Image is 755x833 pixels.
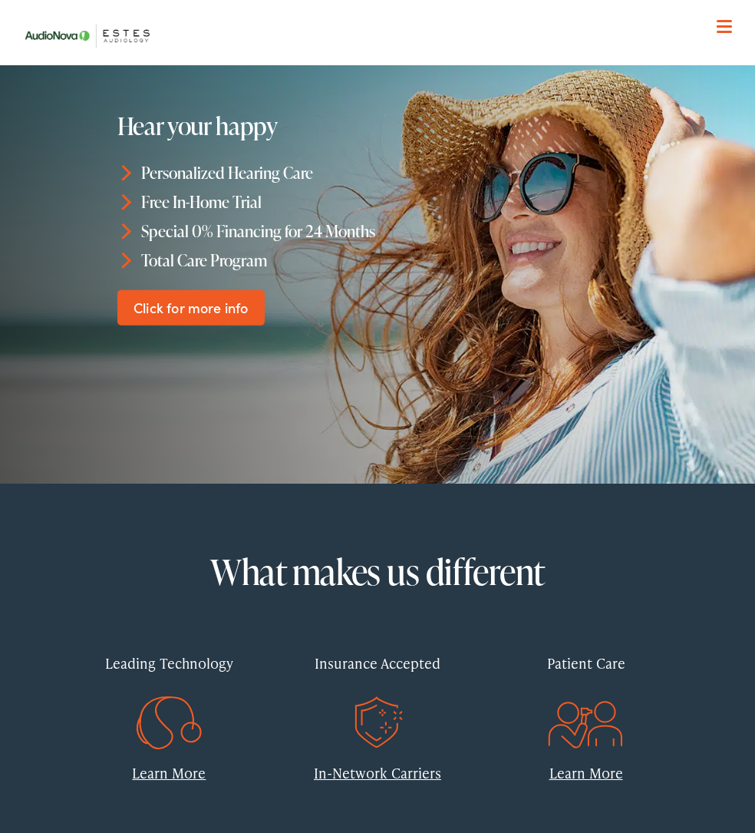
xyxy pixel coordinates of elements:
[117,187,646,217] li: Free In-Home Trial
[314,763,441,782] a: In-Network Carriers
[549,763,623,782] a: Learn More
[285,640,470,686] div: Insurance Accepted
[117,289,265,326] a: Click for more info
[77,640,262,732] a: Leading Technology
[117,246,646,275] li: Total Care Program
[493,640,679,686] div: Patient Care
[493,640,679,732] a: Patient Care
[117,112,646,139] h1: Hear your happy
[27,61,740,109] a: What We Offer
[132,763,206,782] a: Learn More
[117,217,646,246] li: Special 0% Financing for 24 Months
[77,553,679,591] h2: What makes us different
[117,158,646,187] li: Personalized Hearing Care
[77,640,262,686] div: Leading Technology
[285,640,470,732] a: Insurance Accepted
